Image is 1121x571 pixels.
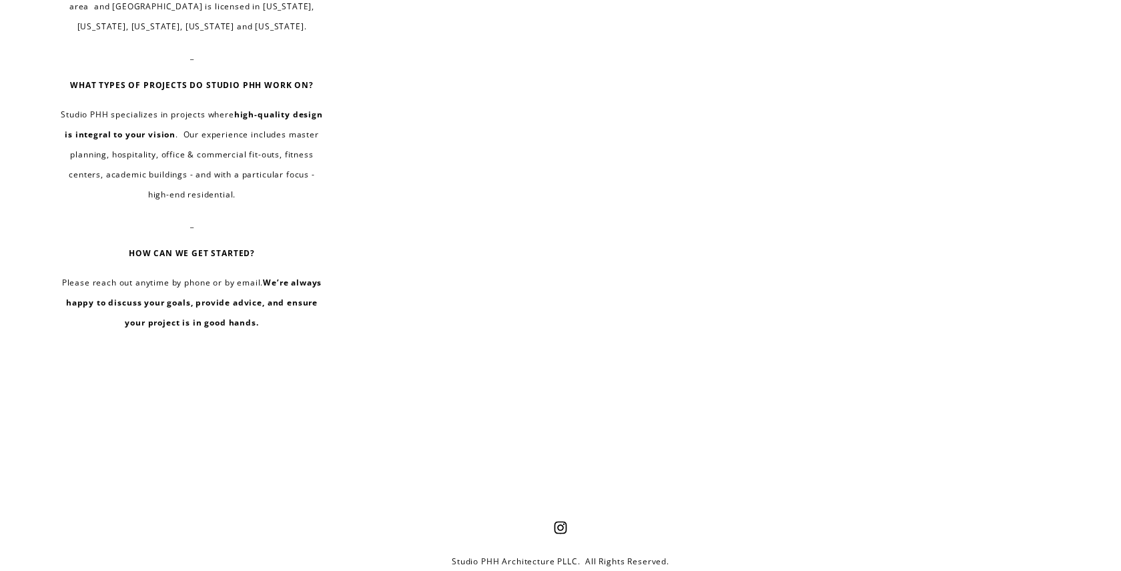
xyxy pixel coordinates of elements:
a: Instagram [554,521,567,534]
p: Studio PHH specializes in projects where . Our experience includes master planning, hospitality, ... [57,105,326,205]
p: Please reach out anytime by phone or by email. [57,273,326,333]
strong: HOW CAN WE GET STARTED? [129,247,255,259]
p: _ [57,214,326,234]
p: _ [57,46,326,66]
strong: We’re always happy to discuss your goals, provide advice, and ensure your project is in good hands. [66,277,324,328]
strong: WHAT TYPES OF PROJECTS DO STUDIO PHH WORK ON? [70,79,314,91]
